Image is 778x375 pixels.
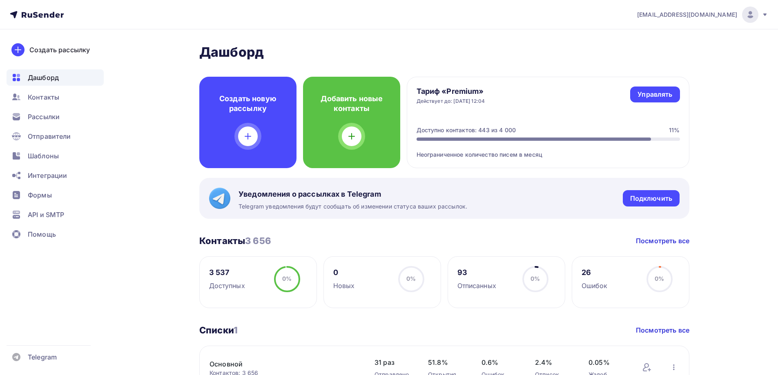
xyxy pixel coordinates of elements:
[199,44,689,60] h2: Дашборд
[7,69,104,86] a: Дашборд
[417,98,485,104] div: Действует до: [DATE] 12:04
[582,281,608,291] div: Ошибок
[28,151,59,161] span: Шаблоны
[210,359,348,369] a: Основной
[28,171,67,180] span: Интеграции
[417,126,516,134] div: Доступно контактов: 443 из 4 000
[209,281,245,291] div: Доступных
[535,357,572,367] span: 2.4%
[7,89,104,105] a: Контакты
[637,11,737,19] span: [EMAIL_ADDRESS][DOMAIN_NAME]
[29,45,90,55] div: Создать рассылку
[417,141,680,159] div: Неограниченное количество писем в месяц
[28,112,60,122] span: Рассылки
[630,194,672,203] div: Подключить
[245,235,271,246] span: 3 656
[28,92,59,102] span: Контакты
[482,357,519,367] span: 0.6%
[589,357,626,367] span: 0.05%
[457,268,496,277] div: 93
[457,281,496,291] div: Отписанных
[282,275,292,282] span: 0%
[636,236,689,246] a: Посмотреть все
[638,90,672,99] div: Управлять
[7,109,104,125] a: Рассылки
[199,235,271,246] h3: Контакты
[7,128,104,144] a: Отправители
[28,352,57,362] span: Telegram
[234,325,238,335] span: 1
[212,94,283,113] h4: Создать новую рассылку
[28,210,64,220] span: API и SMTP
[406,275,416,282] span: 0%
[428,357,465,367] span: 51.8%
[375,357,412,367] span: 31 раз
[333,268,355,277] div: 0
[239,189,467,199] span: Уведомления о рассылках в Telegram
[209,268,245,277] div: 3 537
[28,229,56,239] span: Помощь
[199,324,238,336] h3: Списки
[7,187,104,203] a: Формы
[637,7,768,23] a: [EMAIL_ADDRESS][DOMAIN_NAME]
[531,275,540,282] span: 0%
[669,126,680,134] div: 11%
[636,325,689,335] a: Посмотреть все
[582,268,608,277] div: 26
[239,202,467,211] span: Telegram уведомления будут сообщать об изменении статуса ваших рассылок.
[28,190,52,200] span: Формы
[655,275,664,282] span: 0%
[28,73,59,82] span: Дашборд
[333,281,355,291] div: Новых
[316,94,387,113] h4: Добавить новые контакты
[28,131,71,141] span: Отправители
[7,148,104,164] a: Шаблоны
[417,87,485,96] h4: Тариф «Premium»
